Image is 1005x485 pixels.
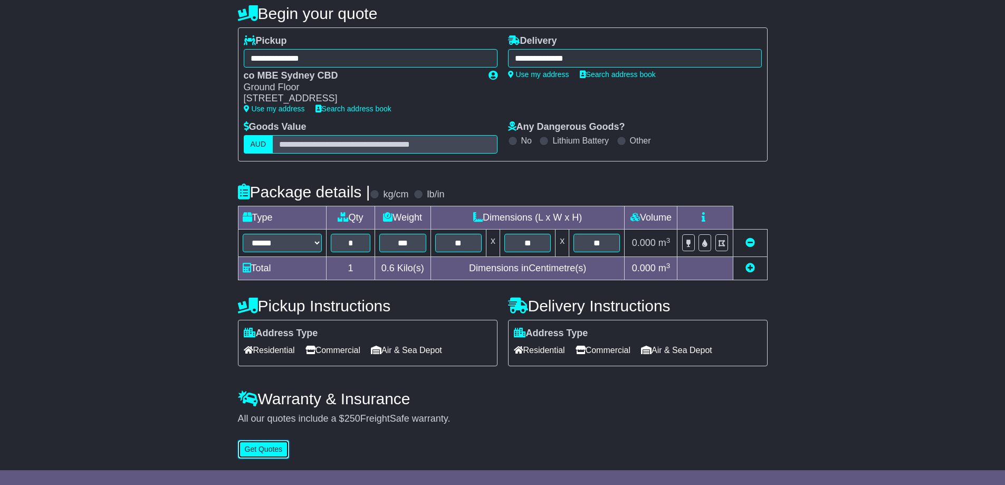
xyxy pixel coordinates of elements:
[244,104,305,113] a: Use my address
[327,206,375,230] td: Qty
[666,236,671,244] sup: 3
[745,263,755,273] a: Add new item
[632,263,656,273] span: 0.000
[508,35,557,47] label: Delivery
[244,93,478,104] div: [STREET_ADDRESS]
[381,263,395,273] span: 0.6
[580,70,656,79] a: Search address book
[238,390,768,407] h4: Warranty & Insurance
[244,328,318,339] label: Address Type
[632,237,656,248] span: 0.000
[244,135,273,154] label: AUD
[238,297,497,315] h4: Pickup Instructions
[576,342,630,358] span: Commercial
[371,342,442,358] span: Air & Sea Depot
[508,297,768,315] h4: Delivery Instructions
[244,82,478,93] div: Ground Floor
[556,230,569,257] td: x
[238,413,768,425] div: All our quotes include a $ FreightSafe warranty.
[344,413,360,424] span: 250
[514,328,588,339] label: Address Type
[315,104,391,113] a: Search address book
[514,342,565,358] span: Residential
[745,237,755,248] a: Remove this item
[552,136,609,146] label: Lithium Battery
[244,342,295,358] span: Residential
[430,206,625,230] td: Dimensions (L x W x H)
[658,237,671,248] span: m
[238,257,327,280] td: Total
[430,257,625,280] td: Dimensions in Centimetre(s)
[238,5,768,22] h4: Begin your quote
[305,342,360,358] span: Commercial
[625,206,677,230] td: Volume
[383,189,408,201] label: kg/cm
[641,342,712,358] span: Air & Sea Depot
[630,136,651,146] label: Other
[375,257,430,280] td: Kilo(s)
[238,440,290,459] button: Get Quotes
[238,206,327,230] td: Type
[658,263,671,273] span: m
[244,121,307,133] label: Goods Value
[238,183,370,201] h4: Package details |
[521,136,532,146] label: No
[244,70,478,82] div: co MBE Sydney CBD
[666,262,671,270] sup: 3
[327,257,375,280] td: 1
[486,230,500,257] td: x
[508,121,625,133] label: Any Dangerous Goods?
[375,206,430,230] td: Weight
[427,189,444,201] label: lb/in
[508,70,569,79] a: Use my address
[244,35,287,47] label: Pickup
